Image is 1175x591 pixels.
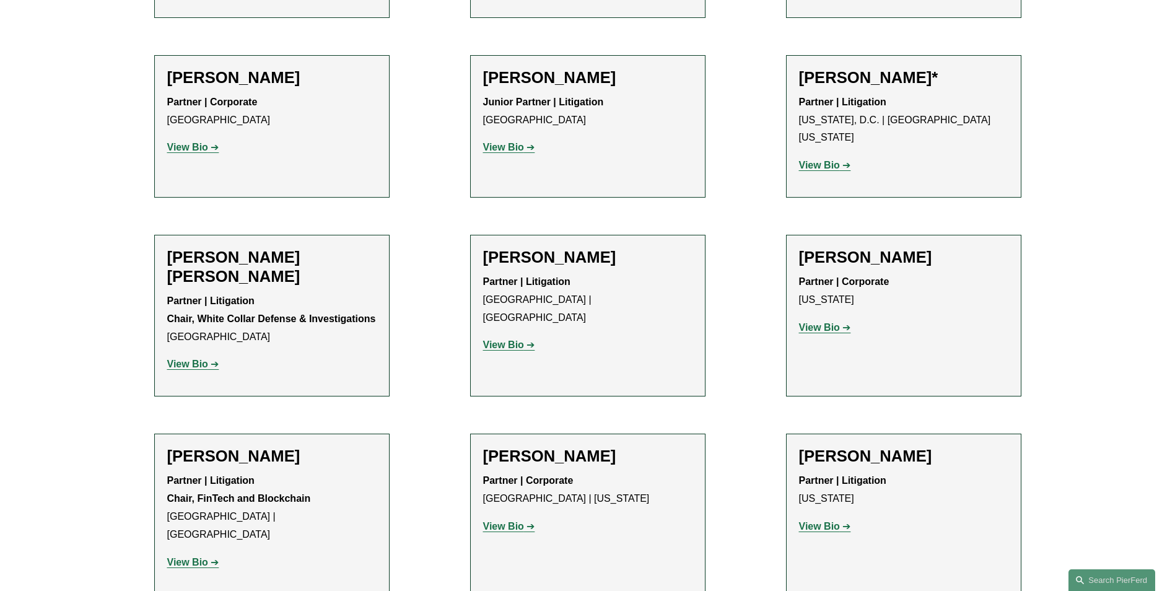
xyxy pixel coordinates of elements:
strong: View Bio [167,142,208,152]
a: View Bio [799,521,851,532]
a: View Bio [167,557,219,567]
strong: View Bio [167,359,208,369]
strong: View Bio [483,339,524,350]
p: [US_STATE] [799,472,1008,508]
strong: Partner | Corporate [483,475,574,486]
p: [GEOGRAPHIC_DATA] | [GEOGRAPHIC_DATA] [483,273,692,326]
a: View Bio [799,322,851,333]
strong: Partner | Litigation [483,276,570,287]
h2: [PERSON_NAME] [167,447,377,466]
h2: [PERSON_NAME] [483,248,692,267]
a: Search this site [1068,569,1155,591]
p: [GEOGRAPHIC_DATA] | [GEOGRAPHIC_DATA] [167,472,377,543]
a: View Bio [167,359,219,369]
strong: Partner | Litigation [799,475,886,486]
a: View Bio [483,142,535,152]
strong: View Bio [483,142,524,152]
strong: Partner | Litigation [799,97,886,107]
h2: [PERSON_NAME] [799,447,1008,466]
p: [GEOGRAPHIC_DATA] [483,94,692,129]
h2: [PERSON_NAME] [799,248,1008,267]
h2: [PERSON_NAME] [483,447,692,466]
h2: [PERSON_NAME] [PERSON_NAME] [167,248,377,286]
h2: [PERSON_NAME]* [799,68,1008,87]
strong: Partner | Litigation Chair, FinTech and Blockchain [167,475,311,504]
p: [GEOGRAPHIC_DATA] | [US_STATE] [483,472,692,508]
strong: View Bio [483,521,524,532]
strong: View Bio [799,521,840,532]
a: View Bio [483,339,535,350]
strong: View Bio [167,557,208,567]
strong: Partner | Litigation Chair, White Collar Defense & Investigations [167,295,376,324]
strong: Junior Partner | Litigation [483,97,604,107]
p: [GEOGRAPHIC_DATA] [167,292,377,346]
strong: View Bio [799,322,840,333]
h2: [PERSON_NAME] [483,68,692,87]
a: View Bio [483,521,535,532]
a: View Bio [799,160,851,170]
strong: View Bio [799,160,840,170]
p: [US_STATE], D.C. | [GEOGRAPHIC_DATA][US_STATE] [799,94,1008,147]
p: [US_STATE] [799,273,1008,309]
strong: Partner | Corporate [799,276,889,287]
a: View Bio [167,142,219,152]
h2: [PERSON_NAME] [167,68,377,87]
strong: Partner | Corporate [167,97,258,107]
p: [GEOGRAPHIC_DATA] [167,94,377,129]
